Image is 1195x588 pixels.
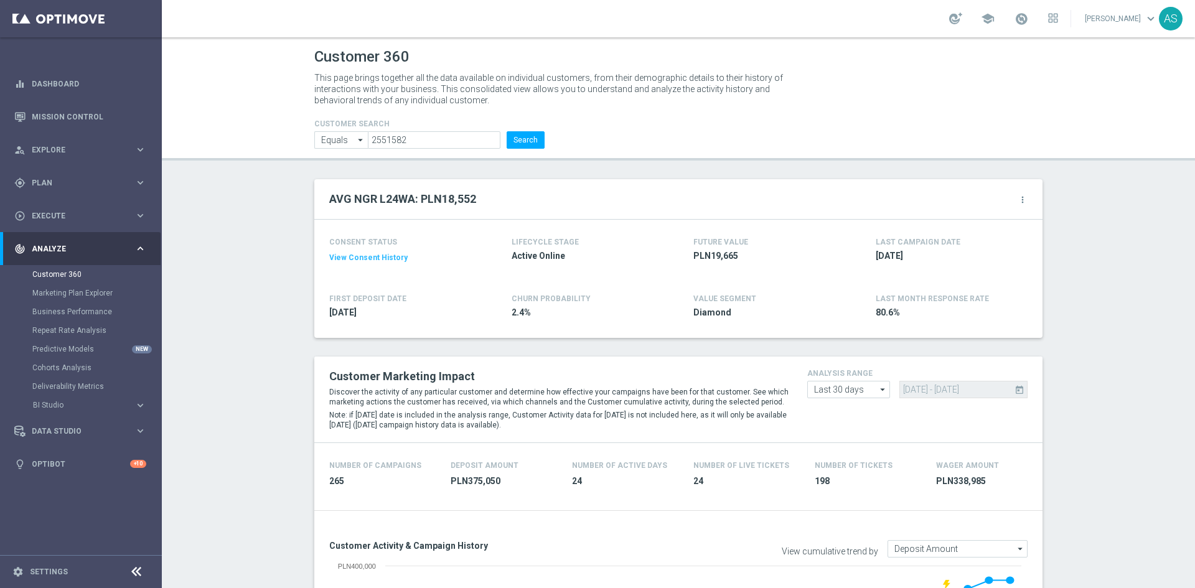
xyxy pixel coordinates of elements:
[329,387,789,407] p: Discover the activity of any particular customer and determine how effective your campaigns have ...
[693,294,756,303] h4: VALUE SEGMENT
[807,369,1028,378] h4: analysis range
[134,210,146,222] i: keyboard_arrow_right
[32,447,130,480] a: Optibot
[32,212,134,220] span: Execute
[33,401,134,409] div: BI Studio
[30,568,68,576] a: Settings
[134,243,146,254] i: keyboard_arrow_right
[314,131,368,149] input: Enter CID, Email, name or phone
[876,294,989,303] span: LAST MONTH RESPONSE RATE
[32,321,161,340] div: Repeat Rate Analysis
[329,461,421,470] h4: Number of Campaigns
[14,459,147,469] button: lightbulb Optibot +10
[14,210,134,222] div: Execute
[355,132,367,148] i: arrow_drop_down
[1159,7,1183,30] div: AS
[1084,9,1159,28] a: [PERSON_NAME]keyboard_arrow_down
[32,288,129,298] a: Marketing Plan Explorer
[130,460,146,468] div: +10
[14,177,134,189] div: Plan
[32,179,134,187] span: Plan
[32,325,129,335] a: Repeat Rate Analysis
[14,426,134,437] div: Data Studio
[329,369,789,384] h2: Customer Marketing Impact
[314,119,545,128] h4: CUSTOMER SEARCH
[14,144,26,156] i: person_search
[14,100,146,133] div: Mission Control
[32,396,161,414] div: BI Studio
[134,399,146,411] i: keyboard_arrow_right
[14,177,26,189] i: gps_fixed
[329,253,408,263] button: View Consent History
[32,284,161,302] div: Marketing Plan Explorer
[451,461,518,470] h4: Deposit Amount
[329,307,475,319] span: 2025-08-24
[876,250,1021,262] span: 2025-10-14
[32,381,129,391] a: Deliverability Metrics
[14,145,147,155] div: person_search Explore keyboard_arrow_right
[14,112,147,122] button: Mission Control
[14,211,147,221] button: play_circle_outline Execute keyboard_arrow_right
[329,540,669,551] h3: Customer Activity & Campaign History
[32,100,146,133] a: Mission Control
[14,210,26,222] i: play_circle_outline
[314,48,1043,66] h1: Customer 360
[132,345,152,353] div: NEW
[815,461,893,470] h4: Number Of Tickets
[572,475,678,487] span: 24
[32,400,147,410] button: BI Studio keyboard_arrow_right
[1015,541,1027,557] i: arrow_drop_down
[815,475,921,487] span: 198
[14,426,147,436] button: Data Studio keyboard_arrow_right
[134,177,146,189] i: keyboard_arrow_right
[32,363,129,373] a: Cohorts Analysis
[32,146,134,154] span: Explore
[134,425,146,437] i: keyboard_arrow_right
[693,307,839,319] span: Diamond
[32,340,161,358] div: Predictive Models
[14,78,26,90] i: equalizer
[807,381,890,398] input: analysis range
[936,475,1043,487] span: PLN338,985
[14,243,134,254] div: Analyze
[368,131,500,149] input: Enter CID, Email, name or phone
[512,294,591,303] span: CHURN PROBABILITY
[314,72,794,106] p: This page brings together all the data available on individual customers, from their demographic ...
[936,461,999,470] h4: Wager Amount
[329,192,476,207] h2: AVG NGR L24WA: PLN18,552
[32,67,146,100] a: Dashboard
[14,79,147,89] button: equalizer Dashboard
[32,269,129,279] a: Customer 360
[32,265,161,284] div: Customer 360
[33,401,122,409] span: BI Studio
[512,307,657,319] span: 2.4%
[329,238,475,246] h4: CONSENT STATUS
[782,546,878,557] label: View cumulative trend by
[693,250,839,262] span: PLN19,665
[572,461,667,470] h4: Number of Active Days
[32,245,134,253] span: Analyze
[451,475,557,487] span: PLN375,050
[32,358,161,377] div: Cohorts Analysis
[14,447,146,480] div: Optibot
[32,427,134,435] span: Data Studio
[693,461,789,470] h4: Number Of Live Tickets
[1144,12,1158,26] span: keyboard_arrow_down
[693,475,800,487] span: 24
[329,475,436,487] span: 265
[507,131,545,149] button: Search
[981,12,995,26] span: school
[14,178,147,188] button: gps_fixed Plan keyboard_arrow_right
[134,144,146,156] i: keyboard_arrow_right
[14,244,147,254] button: track_changes Analyze keyboard_arrow_right
[338,562,376,570] text: PLN400,000
[512,250,657,262] span: Active Online
[12,566,24,577] i: settings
